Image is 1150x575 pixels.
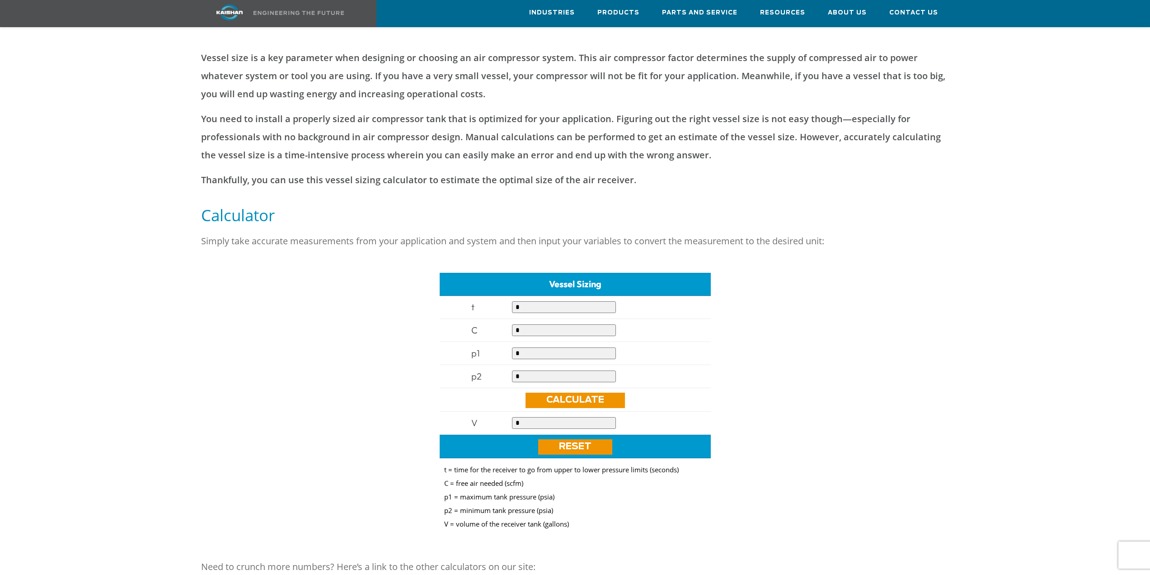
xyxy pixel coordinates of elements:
span: t [471,301,474,313]
p: You need to install a properly sized air compressor tank that is optimized for your application. ... [201,110,949,164]
span: Industries [529,8,575,18]
a: Calculate [526,393,625,408]
span: V [471,417,478,428]
a: Industries [529,0,575,25]
p: t = time for the receiver to go from upper to lower pressure limits (seconds) C = free air needed... [444,463,706,531]
p: Simply take accurate measurements from your application and system and then input your variables ... [201,232,949,250]
img: kaishan logo [196,5,263,20]
span: p1 [471,347,480,359]
a: About Us [828,0,867,25]
span: About Us [828,8,867,18]
span: C [471,324,478,336]
p: Vessel size is a key parameter when designing or choosing an air compressor system. This air comp... [201,49,949,103]
img: Engineering the future [253,11,344,15]
span: Contact Us [889,8,938,18]
span: Resources [760,8,805,18]
span: Parts and Service [662,8,737,18]
a: Products [597,0,639,25]
span: p2 [471,371,482,382]
a: Reset [538,439,612,455]
a: Contact Us [889,0,938,25]
h5: Calculator [201,205,949,225]
p: Thankfully, you can use this vessel sizing calculator to estimate the optimal size of the air rec... [201,171,949,189]
a: Resources [760,0,805,25]
span: Products [597,8,639,18]
a: Parts and Service [662,0,737,25]
span: Vessel Sizing [549,278,601,290]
